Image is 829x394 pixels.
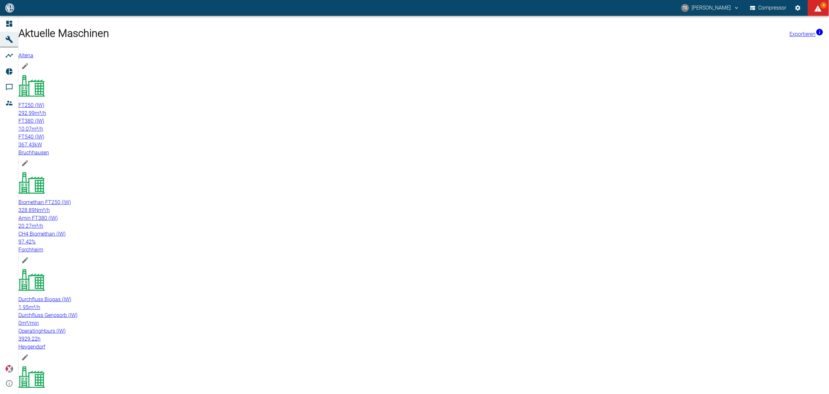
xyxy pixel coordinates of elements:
span: Bruchhausen [18,149,49,156]
span: Durchfluss Biogas (IW) [18,296,71,302]
button: edit machine [18,60,32,73]
span: Biomethan FT250 (IW) [18,199,71,205]
span: Forchheim [18,247,43,253]
img: Xplore Logo [5,365,13,373]
a: Exportieren [790,31,824,38]
img: logo [5,3,15,12]
button: timo.streitbuerger@arcanum-energy.de [680,2,741,14]
span: 20.27 [18,223,32,229]
span: FT380 (IW) [18,118,44,124]
span: 10.07 [18,126,32,132]
span: % [32,239,36,245]
span: 1.95 [18,304,29,310]
span: 3929.22 [18,336,38,342]
span: 0 [18,320,21,326]
span: Amin FT380 (IW) [18,215,58,221]
span: 292.99 [18,110,35,116]
button: edit machine [18,254,32,267]
svg: Jetzt mit HF Export [816,28,824,36]
span: Durchfluss Genosorb (IW) [18,312,77,318]
span: 328.89 [18,207,35,213]
span: Heygendorf [18,344,45,350]
span: m³/h [32,126,43,132]
span: 4 [820,2,827,9]
button: Compressor [749,2,788,14]
div: TS [681,4,689,12]
span: Altena [18,52,33,59]
span: m³/h [29,304,40,310]
button: edit machine [18,157,32,170]
span: h [38,336,41,342]
span: OperatingHours (IW) [18,328,66,334]
span: CH4 Biomethan (IW) [18,231,66,237]
span: m³/min [21,320,39,326]
button: edit machine [18,351,32,364]
span: m³/h [32,223,43,229]
span: 97.42 [18,239,32,245]
span: FT250 (IW) [18,102,44,108]
button: Einstellungen [792,2,804,14]
span: m³/h [35,110,46,116]
span: Nm³/h [35,207,50,213]
span: FT540 (IW) [18,134,44,140]
span: kW [35,142,42,148]
h1: Aktuelle Maschinen [18,25,829,41]
span: 367.43 [18,142,35,148]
